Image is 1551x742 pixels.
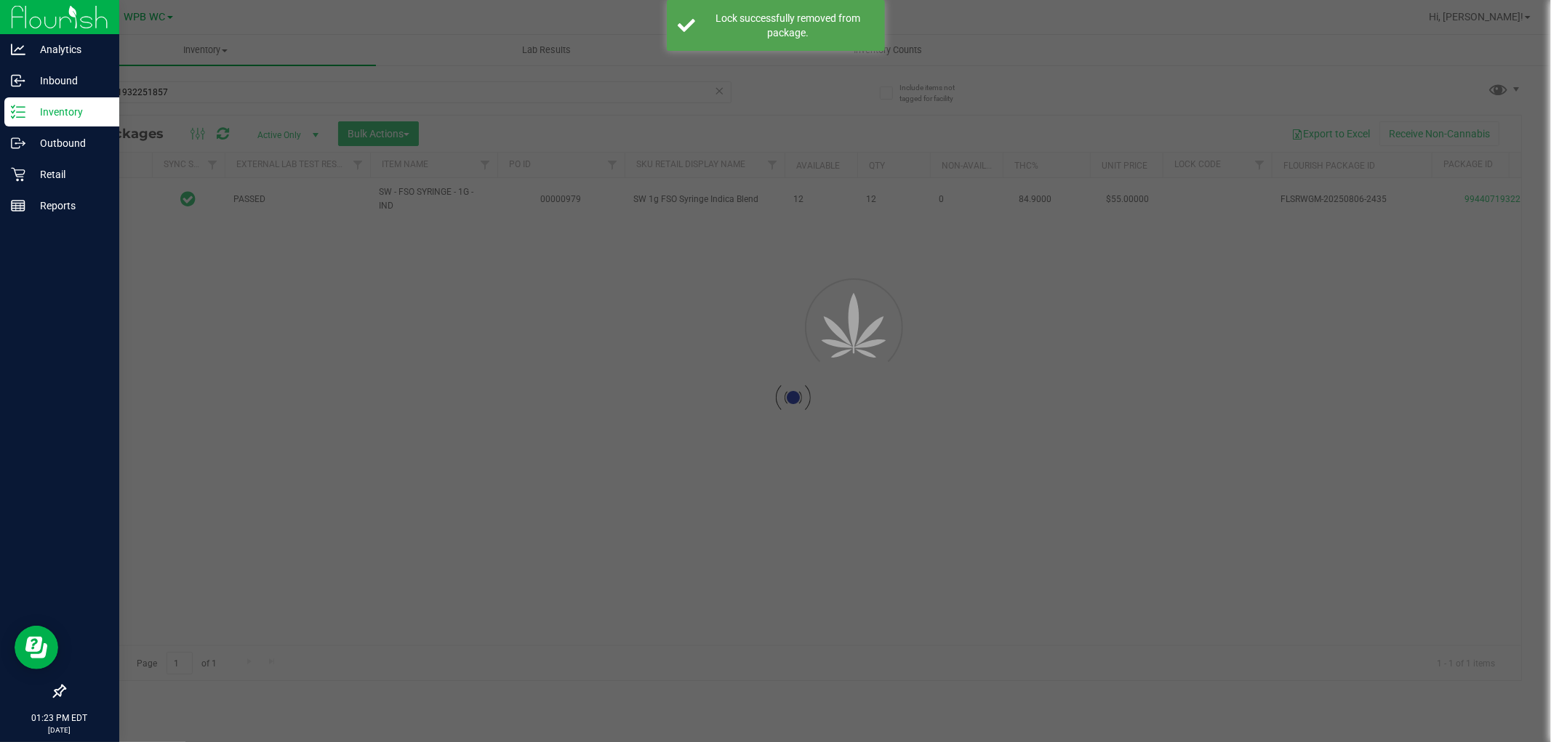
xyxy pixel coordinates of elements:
[25,72,113,89] p: Inbound
[7,725,113,735] p: [DATE]
[11,42,25,57] inline-svg: Analytics
[11,136,25,150] inline-svg: Outbound
[11,105,25,119] inline-svg: Inventory
[15,626,58,669] iframe: Resource center
[25,41,113,58] p: Analytics
[25,166,113,183] p: Retail
[11,73,25,88] inline-svg: Inbound
[7,711,113,725] p: 01:23 PM EDT
[703,11,874,40] div: Lock successfully removed from package.
[11,198,25,213] inline-svg: Reports
[25,197,113,214] p: Reports
[11,167,25,182] inline-svg: Retail
[25,103,113,121] p: Inventory
[25,134,113,152] p: Outbound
